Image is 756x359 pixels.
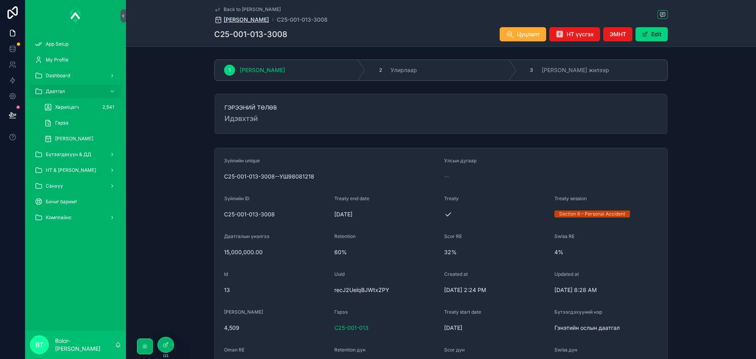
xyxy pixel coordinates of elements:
[379,67,382,73] span: 2
[100,102,117,112] div: 2,541
[334,309,348,315] span: Гэрээ
[444,286,548,294] span: [DATE] 2:24 PM
[224,248,328,256] span: 15,000,000.00
[444,158,476,164] span: Улсын дугаар
[224,173,438,180] span: C25-001-013-3008--УШ98081218
[30,53,121,67] a: My Profile
[334,271,345,277] span: Uuid
[334,324,369,332] a: C25-001-013
[240,66,285,74] span: [PERSON_NAME]
[224,271,228,277] span: Id
[603,27,632,41] button: ЭМНТ
[55,337,115,353] p: Bolor-[PERSON_NAME]
[224,324,328,332] span: 4,509
[444,233,462,239] span: Scor RE
[46,199,77,205] span: Бичиг баримт
[391,66,417,74] span: Улирлаар
[549,27,600,41] button: НТ үүсгэх
[214,16,269,24] a: [PERSON_NAME]
[55,120,69,126] span: Гэрээ
[46,57,69,63] span: My Profile
[334,210,438,218] span: [DATE]
[610,30,626,38] span: ЭМНТ
[444,271,468,277] span: Created at
[224,158,260,164] span: Зүйлийн unique
[30,84,121,99] a: Даатгал
[224,195,250,201] span: Зүйлийн ID
[554,286,658,294] span: [DATE] 8:28 AM
[229,67,231,73] span: 1
[70,9,81,22] img: App logo
[517,30,540,38] span: Цуцлалт
[39,132,121,146] a: [PERSON_NAME]
[444,248,548,256] span: 32%
[214,29,287,40] h1: C25-001-013-3008
[554,324,658,332] span: Гэнэтийн ослын даатгал
[55,136,93,142] span: [PERSON_NAME]
[30,147,121,162] a: Бүтээгдэхүүн & ДД
[39,100,121,114] a: Харилцагч2,541
[334,286,438,294] span: recJ2UelqBJWtxZPY
[334,195,369,201] span: Treaty end date
[224,104,658,112] span: ГЭРЭЭНИЙ ТӨЛӨВ
[530,67,533,73] span: 3
[25,32,126,235] div: scrollable content
[554,233,574,239] span: Swiss RE
[214,6,281,13] a: Back to [PERSON_NAME]
[554,248,658,256] span: 4%
[55,104,79,110] span: Харилцагч
[46,151,91,158] span: Бүтээгдэхүүн & ДД
[30,210,121,225] a: Комплайнс
[559,210,625,218] div: Section 6 – Personal Accident
[30,37,121,51] a: App Setup
[224,16,269,24] span: [PERSON_NAME]
[444,309,481,315] span: Treaty start date
[554,195,587,201] span: Treaty session
[30,163,121,177] a: НТ & [PERSON_NAME]
[554,347,577,353] span: Swiss дүн
[46,41,69,47] span: App Setup
[636,27,668,41] button: Edit
[542,66,609,74] span: [PERSON_NAME] жилээр
[444,195,459,201] span: Treaty
[224,233,269,239] span: Даатгалын үнэлгээ
[46,167,96,173] span: НТ & [PERSON_NAME]
[46,183,63,189] span: Санхүү
[35,340,43,350] span: BT
[224,113,658,124] span: Идэвхтэй
[30,195,121,209] a: Бичиг баримт
[444,324,548,332] span: [DATE]
[30,69,121,83] a: Dashboard
[277,16,328,24] a: C25-001-013-3008
[500,27,546,41] button: Цуцлалт
[224,309,263,315] span: [PERSON_NAME]
[46,214,72,221] span: Комплайнс
[30,179,121,193] a: Санхүү
[444,173,449,180] span: --
[554,309,602,315] span: Бүтээгдэхүүний нэр
[444,347,465,353] span: Scor дүн
[334,248,438,256] span: 60%
[224,286,328,294] span: 13
[224,6,281,13] span: Back to [PERSON_NAME]
[334,233,356,239] span: Retention
[334,347,365,353] span: Retention дүн
[46,73,70,79] span: Dashboard
[567,30,594,38] span: НТ үүсгэх
[554,271,579,277] span: Updated at
[224,347,245,353] span: Oman RE
[39,116,121,130] a: Гэрээ
[224,210,328,218] span: C25-001-013-3008
[46,88,65,95] span: Даатгал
